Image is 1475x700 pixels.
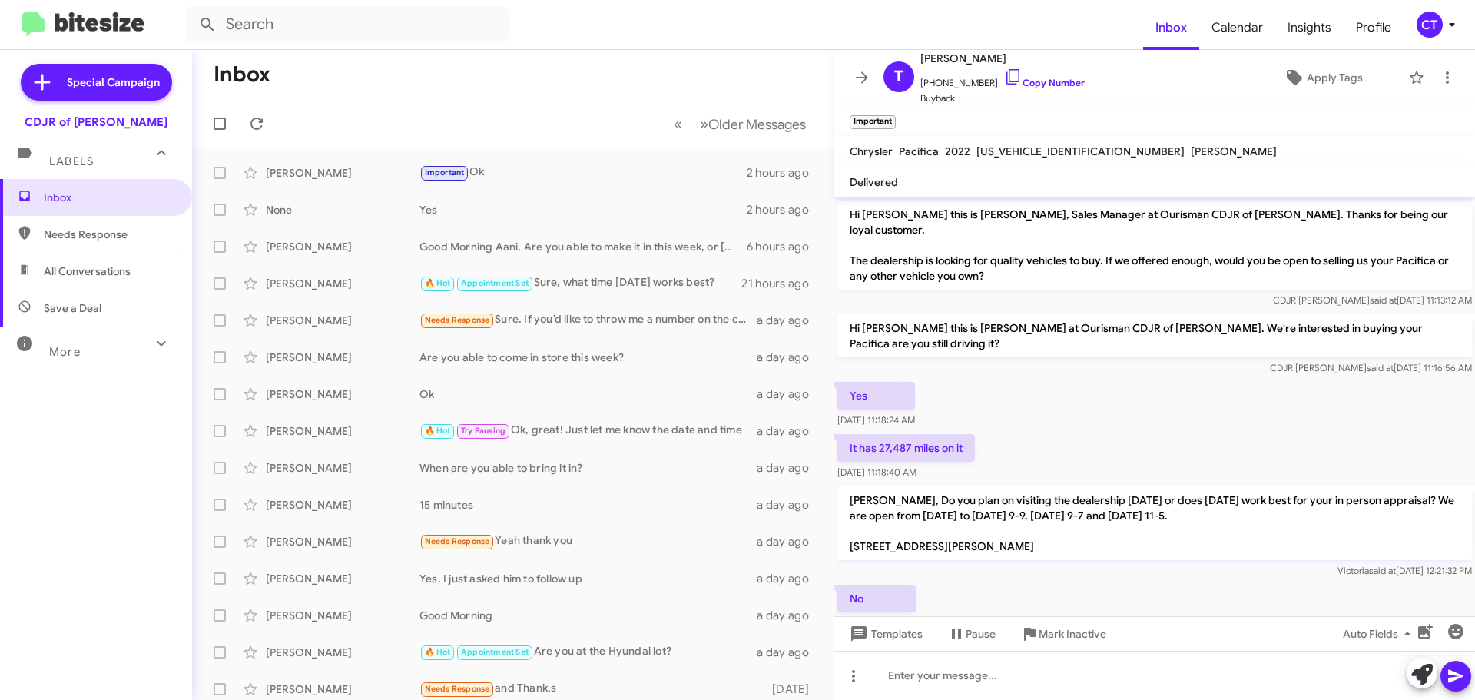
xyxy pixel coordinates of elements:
[708,116,806,133] span: Older Messages
[49,345,81,359] span: More
[419,680,764,698] div: and Thank,s
[186,6,509,43] input: Search
[850,115,896,129] small: Important
[757,313,821,328] div: a day ago
[920,49,1085,68] span: [PERSON_NAME]
[419,350,757,365] div: Are you able to come in store this week?
[747,239,821,254] div: 6 hours ago
[747,202,821,217] div: 2 hours ago
[266,534,419,549] div: [PERSON_NAME]
[266,423,419,439] div: [PERSON_NAME]
[419,202,747,217] div: Yes
[837,466,916,478] span: [DATE] 11:18:40 AM
[1004,77,1085,88] a: Copy Number
[757,534,821,549] div: a day ago
[894,65,903,89] span: T
[1367,362,1394,373] span: said at
[44,190,174,205] span: Inbox
[1275,5,1344,50] a: Insights
[266,608,419,623] div: [PERSON_NAME]
[1344,5,1404,50] span: Profile
[266,202,419,217] div: None
[757,497,821,513] div: a day ago
[850,144,893,158] span: Chrysler
[419,532,757,550] div: Yeah thank you
[1270,362,1472,373] span: CDJR [PERSON_NAME] [DATE] 11:16:56 AM
[266,165,419,181] div: [PERSON_NAME]
[419,386,757,402] div: Ok
[665,108,691,140] button: Previous
[266,682,419,697] div: [PERSON_NAME]
[266,645,419,660] div: [PERSON_NAME]
[966,620,996,648] span: Pause
[757,386,821,402] div: a day ago
[266,460,419,476] div: [PERSON_NAME]
[837,585,916,612] p: No
[837,382,915,410] p: Yes
[425,684,490,694] span: Needs Response
[266,313,419,328] div: [PERSON_NAME]
[44,227,174,242] span: Needs Response
[837,414,915,426] span: [DATE] 11:18:24 AM
[1404,12,1458,38] button: CT
[837,434,975,462] p: It has 27,487 miles on it
[1143,5,1199,50] a: Inbox
[21,64,172,101] a: Special Campaign
[44,300,101,316] span: Save a Deal
[1369,565,1396,576] span: said at
[419,311,757,329] div: Sure. If you’d like to throw me a number on the car I’ll consider it. Thanks.
[757,571,821,586] div: a day ago
[834,620,935,648] button: Templates
[419,164,747,181] div: Ok
[425,278,451,288] span: 🔥 Hot
[837,486,1472,560] p: [PERSON_NAME], Do you plan on visiting the dealership [DATE] or does [DATE] work best for your in...
[425,647,451,657] span: 🔥 Hot
[1417,12,1443,38] div: CT
[747,165,821,181] div: 2 hours ago
[266,239,419,254] div: [PERSON_NAME]
[1039,620,1106,648] span: Mark Inactive
[847,620,923,648] span: Templates
[419,422,757,440] div: Ok, great! Just let me know the date and time
[266,276,419,291] div: [PERSON_NAME]
[419,608,757,623] div: Good Morning
[1191,144,1277,158] span: [PERSON_NAME]
[266,350,419,365] div: [PERSON_NAME]
[461,426,505,436] span: Try Pausing
[461,278,529,288] span: Appointment Set
[935,620,1008,648] button: Pause
[419,460,757,476] div: When are you able to bring it in?
[425,536,490,546] span: Needs Response
[419,571,757,586] div: Yes, I just asked him to follow up
[214,62,270,87] h1: Inbox
[976,144,1185,158] span: [US_VEHICLE_IDENTIFICATION_NUMBER]
[837,201,1472,290] p: Hi [PERSON_NAME] this is [PERSON_NAME], Sales Manager at Ourisman CDJR of [PERSON_NAME]. Thanks f...
[25,114,167,130] div: CDJR of [PERSON_NAME]
[945,144,970,158] span: 2022
[419,239,747,254] div: Good Morning Aani, Are you able to make it in this week, or [DATE]?
[674,114,682,134] span: «
[1244,64,1401,91] button: Apply Tags
[1199,5,1275,50] span: Calendar
[425,168,465,177] span: Important
[266,497,419,513] div: [PERSON_NAME]
[1307,64,1363,91] span: Apply Tags
[425,315,490,325] span: Needs Response
[920,91,1085,106] span: Buyback
[266,571,419,586] div: [PERSON_NAME]
[757,423,821,439] div: a day ago
[757,350,821,365] div: a day ago
[1331,620,1429,648] button: Auto Fields
[425,426,451,436] span: 🔥 Hot
[67,75,160,90] span: Special Campaign
[461,647,529,657] span: Appointment Set
[665,108,815,140] nav: Page navigation example
[49,154,94,168] span: Labels
[764,682,821,697] div: [DATE]
[741,276,821,291] div: 21 hours ago
[1343,620,1417,648] span: Auto Fields
[757,608,821,623] div: a day ago
[700,114,708,134] span: »
[920,68,1085,91] span: [PHONE_NUMBER]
